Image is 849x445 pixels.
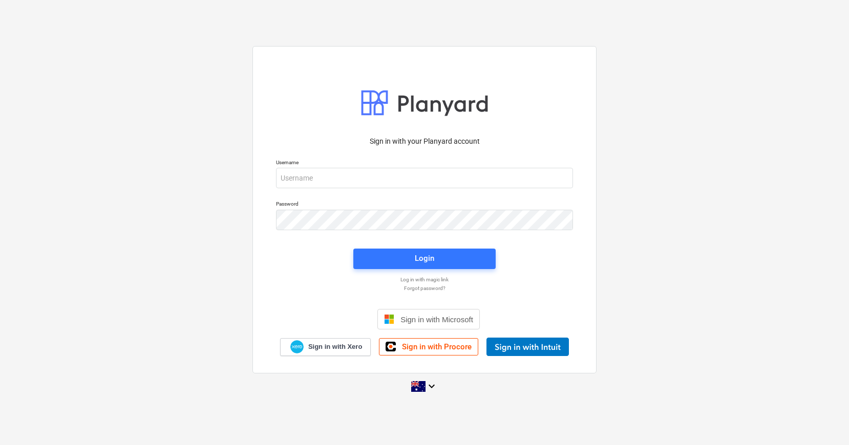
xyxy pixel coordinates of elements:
a: Sign in with Xero [280,338,371,356]
a: Log in with magic link [271,276,578,283]
img: Xero logo [290,340,304,354]
input: Username [276,168,573,188]
span: Sign in with Procore [402,342,472,351]
div: Login [415,252,434,265]
p: Sign in with your Planyard account [276,136,573,147]
span: Sign in with Xero [308,342,362,351]
p: Username [276,159,573,168]
a: Forgot password? [271,285,578,292]
p: Password [276,201,573,209]
i: keyboard_arrow_down [426,380,438,392]
a: Sign in with Procore [379,338,478,355]
span: Sign in with Microsoft [400,315,473,324]
img: Microsoft logo [384,314,394,324]
button: Login [353,249,496,269]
